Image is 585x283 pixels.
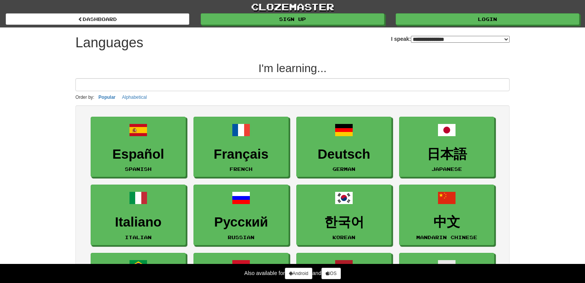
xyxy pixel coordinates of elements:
[95,215,182,230] h3: Italiano
[6,13,189,25] a: dashboard
[120,93,149,101] button: Alphabetical
[125,166,152,172] small: Spanish
[391,35,510,43] label: I speak:
[399,117,494,177] a: 日本語Japanese
[95,147,182,162] h3: Español
[198,215,285,230] h3: Русский
[332,166,355,172] small: German
[396,13,579,25] a: Login
[296,117,392,177] a: DeutschGerman
[193,185,289,245] a: РусскийRussian
[201,13,384,25] a: Sign up
[399,185,494,245] a: 中文Mandarin Chinese
[300,147,387,162] h3: Deutsch
[75,62,510,74] h2: I'm learning...
[91,185,186,245] a: ItalianoItalian
[432,166,462,172] small: Japanese
[193,117,289,177] a: FrançaisFrench
[411,36,510,43] select: I speak:
[285,268,312,279] a: Android
[91,117,186,177] a: EspañolSpanish
[300,215,387,230] h3: 한국어
[296,185,392,245] a: 한국어Korean
[416,235,477,240] small: Mandarin Chinese
[321,268,341,279] a: iOS
[332,235,355,240] small: Korean
[75,95,94,100] small: Order by:
[198,147,285,162] h3: Français
[228,235,254,240] small: Russian
[125,235,152,240] small: Italian
[96,93,118,101] button: Popular
[403,147,490,162] h3: 日本語
[403,215,490,230] h3: 中文
[230,166,253,172] small: French
[75,35,143,50] h1: Languages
